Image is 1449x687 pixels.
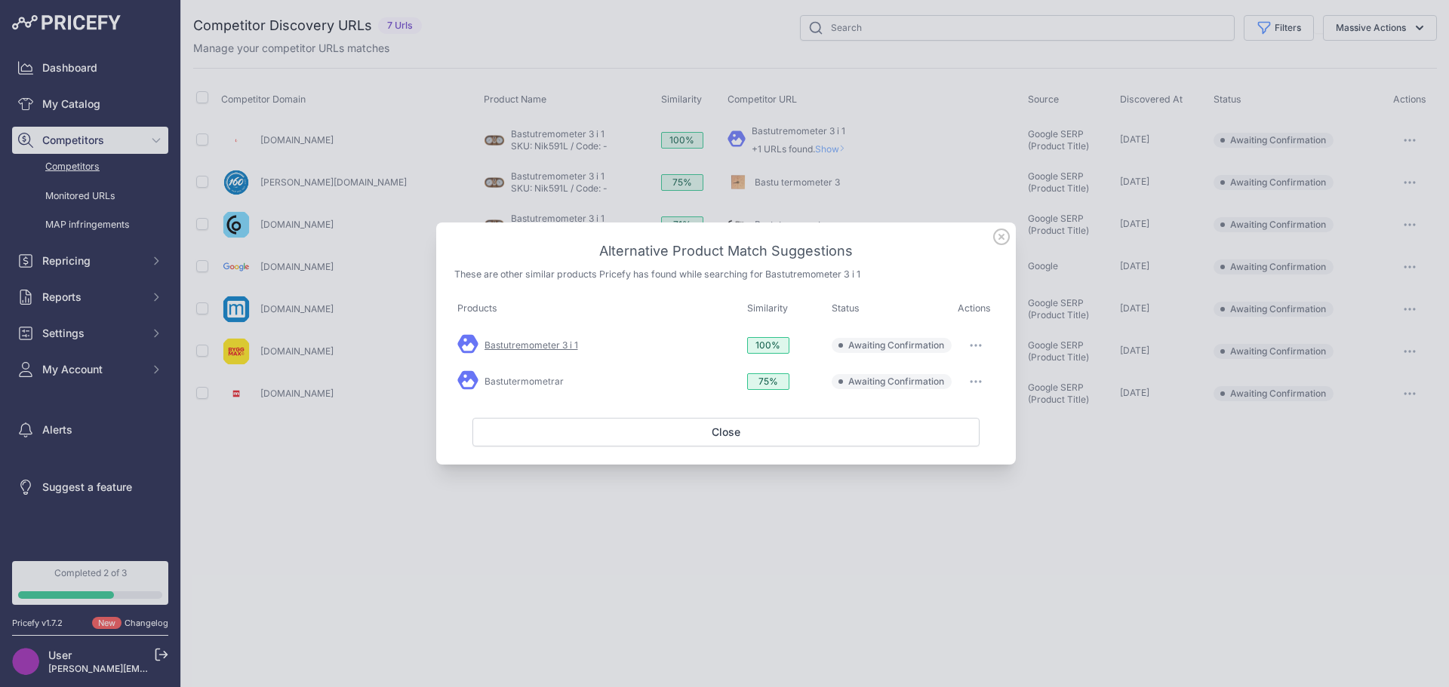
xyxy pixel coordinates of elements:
span: Similarity [747,302,788,314]
span: 100% [747,337,789,354]
a: Bastutermometrar [485,376,564,387]
span: Status [832,302,860,314]
p: These are other similar products Pricefy has found while searching for Bastutremometer 3 i 1 [454,268,998,282]
h3: Alternative Product Match Suggestions [454,241,998,262]
span: Awaiting Confirmation [848,376,944,388]
span: Awaiting Confirmation [848,339,944,351]
span: Products [457,302,497,314]
span: 75% [747,373,789,390]
button: Close [472,418,980,446]
a: Bastutremometer 3 i 1 [485,339,578,351]
span: Actions [958,302,991,314]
